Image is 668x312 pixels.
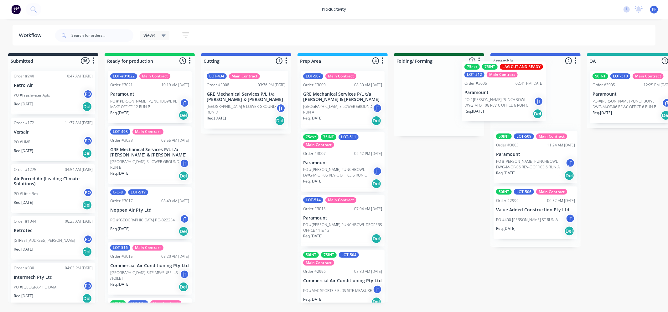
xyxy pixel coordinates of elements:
[319,5,349,14] div: productivity
[71,29,133,42] input: Search for orders...
[19,32,44,39] div: Workflow
[143,32,155,39] span: Views
[11,5,21,14] img: Factory
[652,7,656,12] span: PF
